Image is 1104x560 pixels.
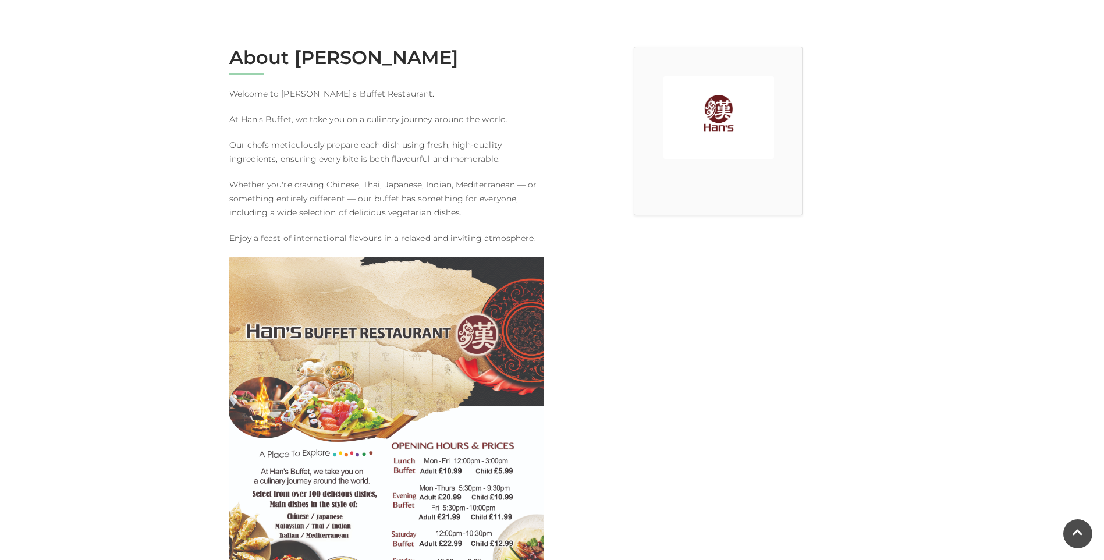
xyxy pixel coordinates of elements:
[229,138,544,166] p: Our chefs meticulously prepare each dish using fresh, high-quality ingredients, ensuring every bi...
[229,178,544,219] p: Whether you're craving Chinese, Thai, Japanese, Indian, Mediterranean — or something entirely dif...
[229,231,544,245] p: Enjoy a feast of international flavours in a relaxed and inviting atmosphere.
[229,112,544,126] p: At Han's Buffet, we take you on a culinary journey around the world.
[229,47,544,69] h2: About [PERSON_NAME]
[229,87,544,101] p: Welcome to [PERSON_NAME]'s Buffet Restaurant.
